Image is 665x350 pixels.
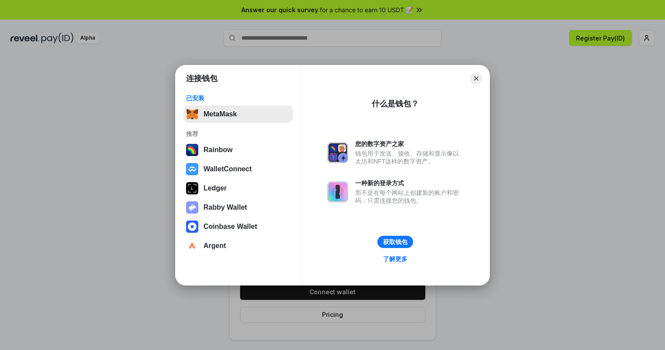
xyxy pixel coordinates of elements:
div: Rainbow [204,146,233,154]
button: Argent [183,237,293,255]
button: Rabby Wallet [183,199,293,216]
div: 了解更多 [383,255,407,263]
img: svg+xml,%3Csvg%20width%3D%22120%22%20height%3D%22120%22%20viewBox%3D%220%200%20120%20120%22%20fil... [186,144,198,156]
div: 获取钱包 [383,238,407,246]
button: Close [470,72,482,85]
button: Rainbow [183,141,293,159]
img: svg+xml,%3Csvg%20xmlns%3D%22http%3A%2F%2Fwww.w3.org%2F2000%2Fsvg%22%20width%3D%2228%22%20height%3... [186,182,198,194]
div: Coinbase Wallet [204,223,257,231]
div: 推荐 [186,130,290,138]
div: Argent [204,242,226,250]
div: Ledger [204,184,227,192]
a: 了解更多 [378,253,413,265]
div: 一种新的登录方式 [355,179,463,187]
div: 而不是在每个网站上创建新的账户和密码，只需连接您的钱包。 [355,189,463,204]
div: WalletConnect [204,165,252,173]
div: MetaMask [204,110,237,118]
img: svg+xml,%3Csvg%20xmlns%3D%22http%3A%2F%2Fwww.w3.org%2F2000%2Fsvg%22%20fill%3D%22none%22%20viewBox... [327,181,348,202]
button: Ledger [183,180,293,197]
button: MetaMask [183,105,293,123]
img: svg+xml,%3Csvg%20width%3D%2228%22%20height%3D%2228%22%20viewBox%3D%220%200%2028%2028%22%20fill%3D... [186,240,198,252]
div: 什么是钱包？ [372,99,419,109]
img: svg+xml,%3Csvg%20width%3D%2228%22%20height%3D%2228%22%20viewBox%3D%220%200%2028%2028%22%20fill%3D... [186,163,198,175]
div: Rabby Wallet [204,204,247,211]
img: svg+xml,%3Csvg%20width%3D%2228%22%20height%3D%2228%22%20viewBox%3D%220%200%2028%2028%22%20fill%3D... [186,221,198,233]
button: 获取钱包 [377,236,413,248]
img: svg+xml,%3Csvg%20xmlns%3D%22http%3A%2F%2Fwww.w3.org%2F2000%2Fsvg%22%20fill%3D%22none%22%20viewBox... [327,142,348,163]
div: 钱包用于发送、接收、存储和显示像以太坊和NFT这样的数字资产。 [355,150,463,165]
button: Coinbase Wallet [183,218,293,235]
img: svg+xml,%3Csvg%20fill%3D%22none%22%20height%3D%2233%22%20viewBox%3D%220%200%2035%2033%22%20width%... [186,108,198,120]
h1: 连接钱包 [186,73,217,84]
div: 已安装 [186,94,290,102]
button: WalletConnect [183,160,293,178]
img: svg+xml,%3Csvg%20xmlns%3D%22http%3A%2F%2Fwww.w3.org%2F2000%2Fsvg%22%20fill%3D%22none%22%20viewBox... [186,201,198,214]
div: 您的数字资产之家 [355,140,463,148]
